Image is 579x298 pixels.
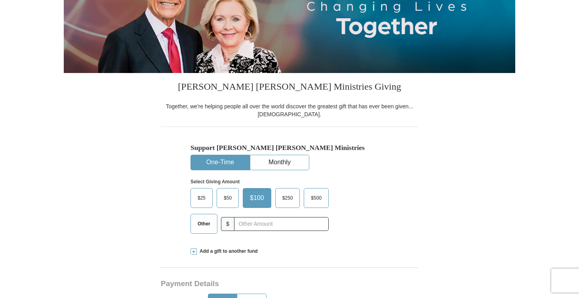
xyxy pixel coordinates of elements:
h3: [PERSON_NAME] [PERSON_NAME] Ministries Giving [161,73,418,102]
span: $100 [246,192,268,204]
h5: Support [PERSON_NAME] [PERSON_NAME] Ministries [190,144,389,152]
h3: Payment Details [161,279,363,288]
span: $ [221,217,234,231]
div: Together, we're helping people all over the world discover the greatest gift that has ever been g... [161,102,418,118]
input: Other Amount [234,217,329,231]
span: Add a gift to another fund [197,248,258,255]
button: Monthly [250,155,309,170]
span: Other [194,218,214,230]
strong: Select Giving Amount [190,179,240,185]
button: One-Time [191,155,250,170]
span: $250 [278,192,297,204]
span: $500 [307,192,326,204]
span: $25 [194,192,210,204]
span: $50 [220,192,236,204]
